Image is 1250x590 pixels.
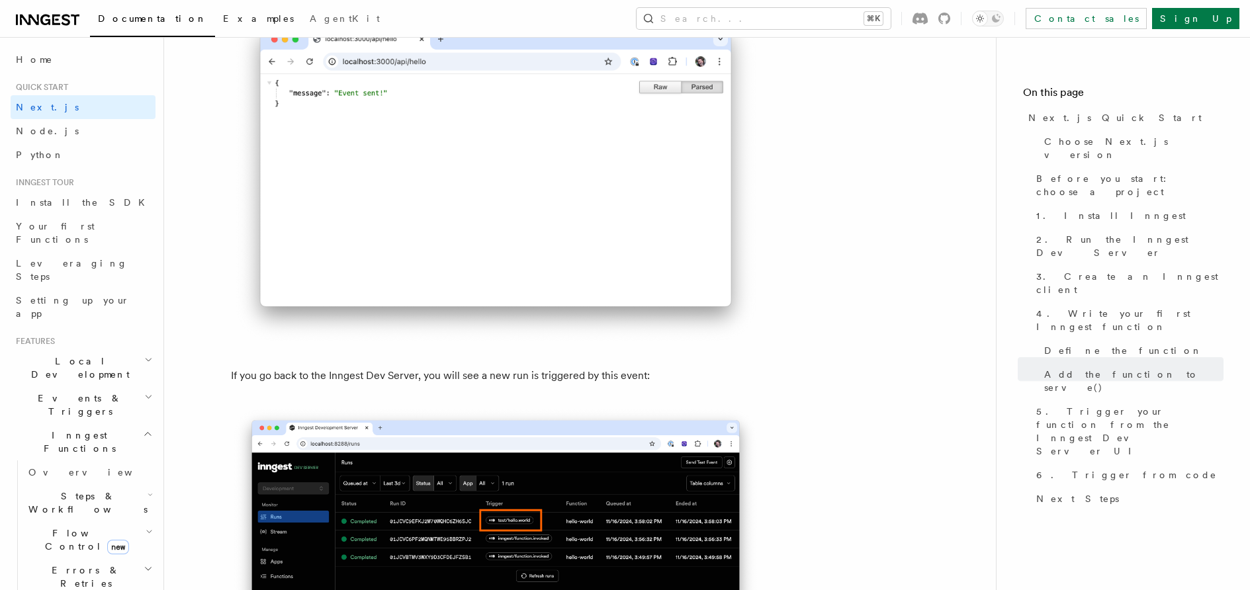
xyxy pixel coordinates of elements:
a: Overview [23,460,156,484]
span: Home [16,53,53,66]
a: 5. Trigger your function from the Inngest Dev Server UI [1031,400,1224,463]
span: Next Steps [1036,492,1119,505]
span: Features [11,336,55,347]
button: Local Development [11,349,156,386]
a: Documentation [90,4,215,37]
span: 4. Write your first Inngest function [1036,307,1224,333]
span: Before you start: choose a project [1036,172,1224,198]
span: Errors & Retries [23,564,144,590]
button: Search...⌘K [637,8,891,29]
a: Python [11,143,156,167]
a: Examples [215,4,302,36]
button: Inngest Functions [11,423,156,460]
h4: On this page [1023,85,1224,106]
a: Choose Next.js version [1039,130,1224,167]
span: 5. Trigger your function from the Inngest Dev Server UI [1036,405,1224,458]
a: 3. Create an Inngest client [1031,265,1224,302]
a: Install the SDK [11,190,156,214]
a: 1. Install Inngest [1031,204,1224,228]
kbd: ⌘K [864,12,883,25]
a: Define the function [1039,339,1224,362]
span: Quick start [11,82,68,93]
span: Flow Control [23,527,146,553]
button: Steps & Workflows [23,484,156,521]
a: 6. Trigger from code [1031,463,1224,487]
button: Events & Triggers [11,386,156,423]
span: Overview [28,467,165,478]
span: Node.js [16,126,79,136]
span: Next.js Quick Start [1028,111,1202,124]
span: Your first Functions [16,221,95,245]
span: Local Development [11,355,144,381]
a: Your first Functions [11,214,156,251]
button: Toggle dark mode [972,11,1004,26]
span: Events & Triggers [11,392,144,418]
a: Contact sales [1026,8,1147,29]
span: 2. Run the Inngest Dev Server [1036,233,1224,259]
span: Python [16,149,64,160]
a: Add the function to serve() [1039,362,1224,400]
span: 1. Install Inngest [1036,209,1186,222]
span: Leveraging Steps [16,258,128,282]
span: Examples [223,13,294,24]
button: Flow Controlnew [23,521,156,558]
span: Documentation [98,13,207,24]
span: Install the SDK [16,197,153,208]
span: Define the function [1044,344,1202,357]
a: Next Steps [1031,487,1224,511]
span: Next.js [16,102,79,112]
span: 6. Trigger from code [1036,468,1217,482]
a: 4. Write your first Inngest function [1031,302,1224,339]
img: Web browser showing the JSON response of the /api/hello endpoint [231,9,760,345]
a: Leveraging Steps [11,251,156,288]
a: Before you start: choose a project [1031,167,1224,204]
a: Node.js [11,119,156,143]
span: Inngest tour [11,177,74,188]
span: Inngest Functions [11,429,143,455]
span: 3. Create an Inngest client [1036,270,1224,296]
span: Steps & Workflows [23,489,148,516]
a: Next.js Quick Start [1023,106,1224,130]
span: Add the function to serve() [1044,368,1224,394]
a: Sign Up [1152,8,1239,29]
a: Next.js [11,95,156,119]
span: AgentKit [310,13,380,24]
span: Choose Next.js version [1044,135,1224,161]
span: new [107,540,129,554]
a: Home [11,48,156,71]
span: Setting up your app [16,295,130,319]
a: AgentKit [302,4,388,36]
p: If you go back to the Inngest Dev Server, you will see a new run is triggered by this event: [231,366,760,385]
a: 2. Run the Inngest Dev Server [1031,228,1224,265]
a: Setting up your app [11,288,156,325]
